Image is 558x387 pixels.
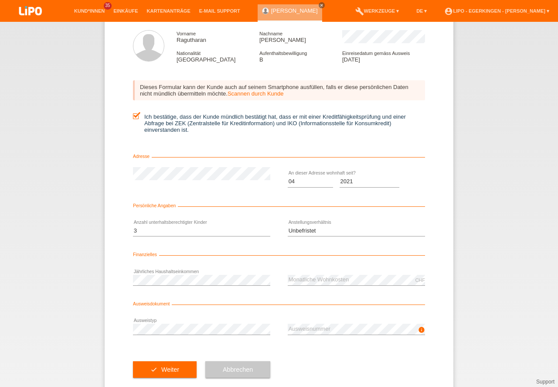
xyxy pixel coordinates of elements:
[143,8,195,14] a: Kartenanträge
[412,8,431,14] a: DE ▾
[150,366,157,373] i: check
[418,326,425,333] i: info
[104,2,112,10] span: 35
[161,366,179,373] span: Weiter
[133,203,178,208] span: Persönliche Angaben
[351,8,404,14] a: buildWerkzeuge ▾
[177,31,196,36] span: Vorname
[133,252,159,257] span: Finanzielles
[355,7,364,16] i: build
[205,361,270,378] button: Abbrechen
[319,2,325,8] a: close
[177,50,259,63] div: [GEOGRAPHIC_DATA]
[177,30,259,43] div: Ragutharan
[259,30,342,43] div: [PERSON_NAME]
[415,277,425,283] div: CHF
[195,8,245,14] a: E-Mail Support
[109,8,142,14] a: Einkäufe
[223,366,253,373] span: Abbrechen
[9,18,52,24] a: LIPO pay
[440,8,554,14] a: account_circleLIPO - Egerkingen - [PERSON_NAME] ▾
[271,7,318,14] a: [PERSON_NAME]
[133,154,152,159] span: Adresse
[444,7,453,16] i: account_circle
[259,51,307,56] span: Aufenthaltsbewilligung
[133,301,172,306] span: Ausweisdokument
[228,90,284,97] a: Scannen durch Kunde
[259,31,282,36] span: Nachname
[177,51,201,56] span: Nationalität
[133,113,425,133] label: Ich bestätige, dass der Kunde mündlich bestätigt hat, dass er mit einer Kreditfähigkeitsprüfung u...
[259,50,342,63] div: B
[320,3,324,7] i: close
[342,50,425,63] div: [DATE]
[418,329,425,334] a: info
[70,8,109,14] a: Kund*innen
[342,51,410,56] span: Einreisedatum gemäss Ausweis
[133,361,197,378] button: check Weiter
[133,80,425,100] div: Dieses Formular kann der Kunde auch auf seinem Smartphone ausfüllen, falls er diese persönlichen ...
[536,379,555,385] a: Support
